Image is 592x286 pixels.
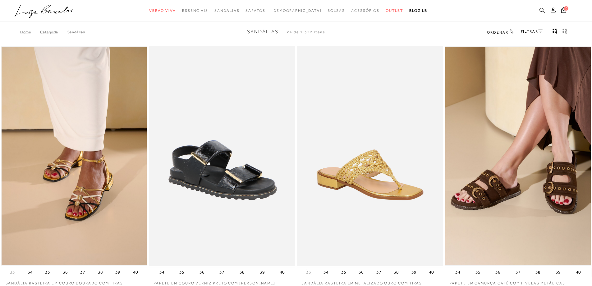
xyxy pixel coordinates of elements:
img: PAPETE EM COURO VERNIZ PRETO COM SOLADO TRATORADO [149,47,295,265]
button: 40 [574,268,583,277]
a: noSubCategoriesText [272,5,322,16]
a: SANDÁLIA RASTEIRA EM METALIZADO OURO COM TIRAS TRAMADAS SANDÁLIA RASTEIRA EM METALIZADO OURO COM ... [297,47,443,265]
a: PAPETE EM CAMURÇA CAFÉ COM FIVELAS METÁLICAS PAPETE EM CAMURÇA CAFÉ COM FIVELAS METÁLICAS [445,47,590,265]
a: noSubCategoriesText [214,5,239,16]
button: 33 [304,269,313,275]
button: 38 [392,268,401,277]
button: 34 [26,268,34,277]
a: PAPETE EM CAMURÇA CAFÉ COM FIVELAS METÁLICAS [445,277,591,286]
img: SANDÁLIA RASTEIRA EM METALIZADO OURO COM TIRAS TRAMADAS [297,47,443,265]
button: 39 [113,268,122,277]
button: 35 [177,268,186,277]
a: noSubCategoriesText [182,5,208,16]
a: PAPETE EM COURO VERNIZ PRETO COM SOLADO TRATORADO PAPETE EM COURO VERNIZ PRETO COM SOLADO TRATORADO [149,47,295,265]
span: Sandálias [214,8,239,13]
button: 37 [514,268,522,277]
button: 39 [554,268,562,277]
span: Sandálias [247,29,278,35]
a: Sandálias [67,30,85,34]
button: 34 [322,268,330,277]
button: 0 [559,7,568,15]
span: Essenciais [182,8,208,13]
button: 38 [534,268,542,277]
span: Acessórios [351,8,379,13]
button: Mostrar 4 produtos por linha [551,28,559,36]
button: 39 [258,268,267,277]
button: 35 [43,268,52,277]
a: noSubCategoriesText [328,5,345,16]
button: 36 [493,268,502,277]
button: 36 [357,268,365,277]
button: 35 [339,268,348,277]
a: noSubCategoriesText [246,5,265,16]
a: PAPETE EM COURO VERNIZ PRETO COM [PERSON_NAME] [149,277,295,286]
a: SANDÁLIA RASTEIRA EM COURO DOURADO COM TIRAS MULTICOR SANDÁLIA RASTEIRA EM COURO DOURADO COM TIRA... [2,47,147,265]
a: noSubCategoriesText [149,5,176,16]
span: BLOG LB [409,8,427,13]
span: [DEMOGRAPHIC_DATA] [272,8,322,13]
button: 40 [278,268,287,277]
a: FILTRAR [521,29,543,34]
button: 34 [158,268,166,277]
button: 35 [474,268,482,277]
button: 36 [198,268,206,277]
button: 37 [374,268,383,277]
span: 24 de 1.322 itens [287,30,325,34]
img: SANDÁLIA RASTEIRA EM COURO DOURADO COM TIRAS MULTICOR [2,47,147,265]
button: 40 [131,268,140,277]
button: 36 [61,268,70,277]
span: Outlet [386,8,403,13]
span: Bolsas [328,8,345,13]
img: PAPETE EM CAMURÇA CAFÉ COM FIVELAS METÁLICAS [445,47,590,265]
button: 39 [410,268,418,277]
a: BLOG LB [409,5,427,16]
button: 38 [238,268,246,277]
button: 34 [453,268,462,277]
span: Verão Viva [149,8,176,13]
button: 37 [78,268,87,277]
button: 37 [218,268,226,277]
button: 33 [8,269,17,275]
span: 0 [564,6,568,11]
a: Categoria [40,30,67,34]
span: Ordenar [487,30,508,35]
a: noSubCategoriesText [351,5,379,16]
span: Sapatos [246,8,265,13]
a: noSubCategoriesText [386,5,403,16]
button: 38 [96,268,105,277]
button: gridText6Desc [561,28,569,36]
a: Home [20,30,40,34]
button: 40 [427,268,436,277]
